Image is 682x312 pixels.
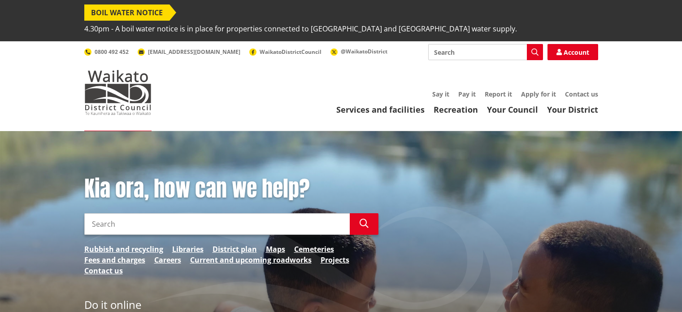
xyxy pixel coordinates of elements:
span: [EMAIL_ADDRESS][DOMAIN_NAME] [148,48,240,56]
a: Pay it [458,90,476,98]
input: Search input [428,44,543,60]
a: Apply for it [521,90,556,98]
input: Search input [84,213,350,235]
a: @WaikatoDistrict [330,48,387,55]
a: Your District [547,104,598,115]
a: Cemeteries [294,244,334,255]
a: Contact us [565,90,598,98]
a: Account [547,44,598,60]
a: Fees and charges [84,255,145,265]
a: Current and upcoming roadworks [190,255,312,265]
a: Report it [485,90,512,98]
a: Libraries [172,244,204,255]
a: WaikatoDistrictCouncil [249,48,321,56]
a: Services and facilities [336,104,425,115]
a: District plan [213,244,257,255]
a: 0800 492 452 [84,48,129,56]
span: WaikatoDistrictCouncil [260,48,321,56]
span: BOIL WATER NOTICE [84,4,169,21]
img: Waikato District Council - Te Kaunihera aa Takiwaa o Waikato [84,70,152,115]
a: [EMAIL_ADDRESS][DOMAIN_NAME] [138,48,240,56]
span: 0800 492 452 [95,48,129,56]
a: Recreation [434,104,478,115]
span: 4.30pm - A boil water notice is in place for properties connected to [GEOGRAPHIC_DATA] and [GEOGR... [84,21,517,37]
h1: Kia ora, how can we help? [84,176,378,202]
a: Maps [266,244,285,255]
a: Contact us [84,265,123,276]
a: Your Council [487,104,538,115]
a: Say it [432,90,449,98]
a: Projects [321,255,349,265]
a: Careers [154,255,181,265]
a: Rubbish and recycling [84,244,163,255]
span: @WaikatoDistrict [341,48,387,55]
